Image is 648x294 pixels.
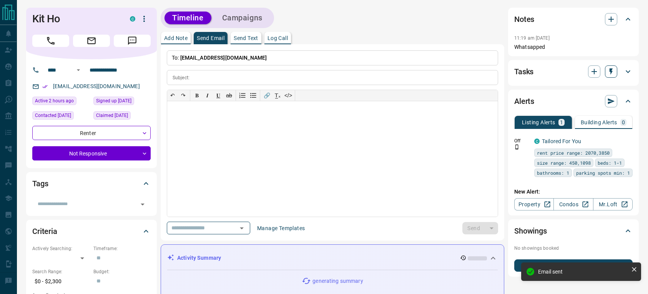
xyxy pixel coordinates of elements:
div: Showings [514,222,633,240]
button: Numbered list [237,90,248,101]
span: Email [73,35,110,47]
p: Budget: [93,268,151,275]
button: Open [74,65,83,75]
button: 𝐔 [213,90,224,101]
p: Activity Summary [177,254,221,262]
span: rent price range: 2070,3850 [537,149,610,157]
button: </> [283,90,294,101]
p: Add Note [164,35,188,41]
div: condos.ca [130,16,135,22]
span: Signed up [DATE] [96,97,131,105]
div: Tasks [514,62,633,81]
p: Whatsapped [514,43,633,51]
p: Actively Searching: [32,245,90,252]
p: Off [514,137,530,144]
span: [EMAIL_ADDRESS][DOMAIN_NAME] [180,55,267,61]
p: Log Call [268,35,288,41]
p: 11:19 am [DATE] [514,35,550,41]
span: Claimed [DATE] [96,112,128,119]
button: Open [137,199,148,210]
p: generating summary [312,277,363,285]
span: Call [32,35,69,47]
p: New Alert: [514,188,633,196]
p: $0 - $2,300 [32,275,90,288]
button: Campaigns [214,12,270,24]
h2: Notes [514,13,534,25]
h2: Tags [32,177,48,190]
a: Tailored For You [542,138,581,144]
div: Tue Oct 14 2025 [32,97,90,107]
button: Bullet list [248,90,259,101]
span: Contacted [DATE] [35,112,71,119]
h1: Kit Ho [32,13,118,25]
button: T̲ₓ [272,90,283,101]
div: Sun Oct 29 2023 [93,111,151,122]
button: ↶ [167,90,178,101]
p: Building Alerts [581,120,617,125]
p: 0 [622,120,625,125]
button: 𝐁 [191,90,202,101]
p: Search Range: [32,268,90,275]
div: Alerts [514,92,633,110]
button: ↷ [178,90,189,101]
span: Active 2 hours ago [35,97,74,105]
a: [EMAIL_ADDRESS][DOMAIN_NAME] [53,83,140,89]
h2: Alerts [514,95,534,107]
div: Mon May 05 2025 [32,111,90,122]
button: 🔗 [261,90,272,101]
h2: Tasks [514,65,533,78]
span: size range: 450,1098 [537,159,591,167]
a: Condos [553,198,593,210]
div: Not Responsive [32,146,151,160]
h2: Criteria [32,225,57,237]
button: 𝑰 [202,90,213,101]
p: Subject: [173,74,189,81]
button: Open [236,223,247,234]
div: condos.ca [534,139,540,144]
button: ab [224,90,234,101]
p: Send Email [197,35,224,41]
p: No showings booked [514,245,633,252]
p: Listing Alerts [522,120,555,125]
div: Notes [514,10,633,28]
div: Activity Summary [167,251,498,265]
svg: Email Verified [42,84,48,89]
span: Message [114,35,151,47]
div: Criteria [32,222,151,241]
s: ab [226,92,232,99]
button: Timeline [164,12,211,24]
button: Manage Templates [253,222,309,234]
div: Tags [32,174,151,193]
h2: Showings [514,225,547,237]
a: Property [514,198,554,210]
p: Send Text [234,35,258,41]
a: Mr.Loft [593,198,633,210]
div: Renter [32,126,151,140]
span: beds: 1-1 [598,159,622,167]
span: bathrooms: 1 [537,169,569,177]
span: parking spots min: 1 [576,169,630,177]
button: New Showing [514,259,633,272]
div: Email sent [538,269,628,275]
p: 1 [560,120,563,125]
svg: Push Notification Only [514,144,520,150]
div: Sat Oct 28 2023 [93,97,151,107]
div: split button [462,222,498,234]
p: Timeframe: [93,245,151,252]
span: 𝐔 [216,92,220,99]
p: To: [167,50,498,65]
